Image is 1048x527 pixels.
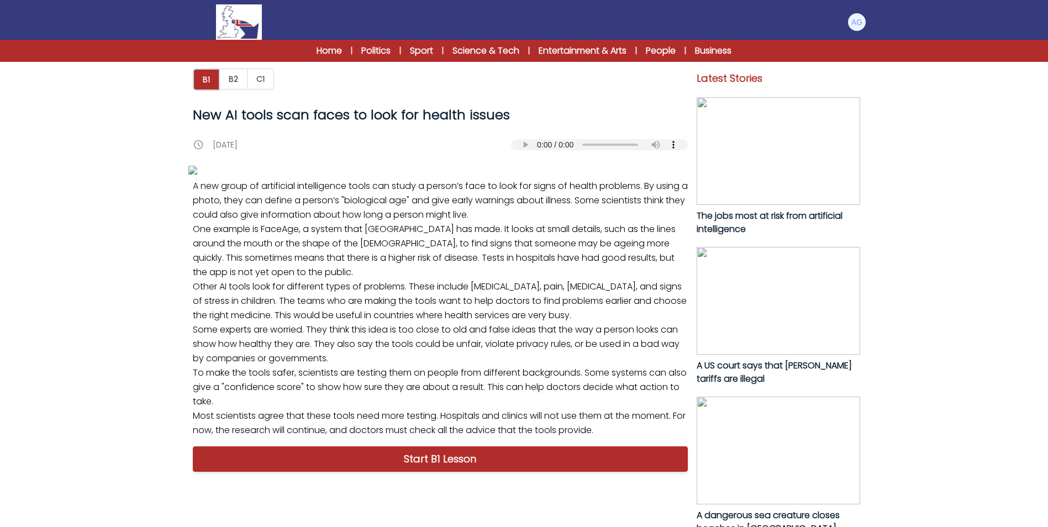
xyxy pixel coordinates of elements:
[188,175,692,442] p: A new group of artificial intelligence tools can study a person’s face to look for signs of healt...
[848,13,866,31] img: Andrea Gaburro
[635,45,637,56] span: |
[442,45,444,56] span: |
[213,139,238,150] p: [DATE]
[695,44,731,57] a: Business
[351,45,352,56] span: |
[511,139,688,150] audio: Your browser does not support the audio element.
[697,97,860,236] a: The jobs most at risk from artificial intelligence
[452,44,519,57] a: Science & Tech
[528,45,530,56] span: |
[684,45,686,56] span: |
[247,68,274,91] a: C1
[410,44,433,57] a: Sport
[697,71,860,86] p: Latest Stories
[646,44,676,57] a: People
[361,44,391,57] a: Politics
[216,4,261,40] img: Logo
[697,97,860,205] img: Mc4A3J4fmjCAbhVZ9gickfZg2sVMnQa67NifcKTi.jpg
[697,209,842,235] span: The jobs most at risk from artificial intelligence
[399,45,401,56] span: |
[220,68,247,91] a: B2
[219,68,247,89] button: B2
[697,397,860,504] img: TTol6ccKfNQcgHn1ETVpi39jKGd56fREY8GgoUaf.jpg
[247,68,274,89] button: C1
[697,247,860,386] a: A US court says that [PERSON_NAME] tariffs are illegal
[182,4,297,40] a: Logo
[317,44,342,57] a: Home
[697,247,860,355] img: YJrUOaIT8vNxLkJXcFduEiBtHBq0SYo5XXOMEyjM.jpg
[697,359,852,385] span: A US court says that [PERSON_NAME] tariffs are illegal
[193,106,688,124] h1: New AI tools scan faces to look for health issues
[539,44,626,57] a: Entertainment & Arts
[188,166,692,175] img: pl9PzjOjgHxcQhXY6Ge1abC5I0PjKhKGR5rK9TYV.jpg
[193,446,688,472] a: Start B1 Lesson
[193,68,220,91] button: B1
